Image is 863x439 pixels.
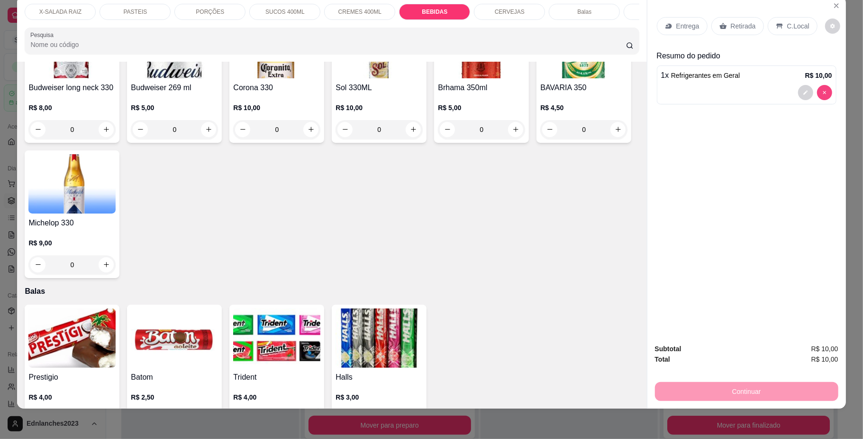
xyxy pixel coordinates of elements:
button: decrease-product-quantity [817,85,832,100]
p: R$ 5,00 [438,103,525,112]
p: PASTEIS [124,8,147,16]
p: R$ 4,00 [233,392,320,402]
button: increase-product-quantity [99,122,114,137]
p: R$ 4,00 [28,392,116,402]
img: product-image [28,308,116,368]
h4: Halls [336,372,423,383]
strong: Total [655,355,670,363]
button: increase-product-quantity [406,122,421,137]
p: Entrega [676,21,699,31]
p: C.Local [787,21,809,31]
span: R$ 10,00 [811,344,838,354]
p: PORÇÕES [196,8,224,16]
span: R$ 10,00 [811,354,838,364]
img: product-image [233,308,320,368]
button: decrease-product-quantity [440,122,455,137]
img: product-image [28,154,116,214]
p: R$ 10,00 [336,103,423,112]
p: R$ 4,50 [540,103,627,112]
p: Resumo do pedido [657,50,836,62]
p: Balas [577,8,591,16]
p: R$ 10,00 [233,103,320,112]
button: decrease-product-quantity [30,122,45,137]
button: decrease-product-quantity [337,122,353,137]
img: product-image [131,308,218,368]
p: Retirada [731,21,756,31]
p: BEBIDAS [422,8,447,16]
p: R$ 5,00 [131,103,218,112]
button: decrease-product-quantity [133,122,148,137]
button: decrease-product-quantity [798,85,813,100]
h4: Sol 330ML [336,82,423,93]
h4: Michelop 330 [28,217,116,229]
button: increase-product-quantity [303,122,318,137]
p: Balas [25,286,639,297]
p: CERVEJAS [495,8,525,16]
h4: Corona 330 [233,82,320,93]
h4: Prestigio [28,372,116,383]
p: X-SALADA RAIZ [39,8,82,16]
button: increase-product-quantity [201,122,216,137]
strong: Subtotal [655,345,681,353]
h4: Budweiser 269 ml [131,82,218,93]
p: CREMES 400ML [338,8,382,16]
p: R$ 9,00 [28,238,116,248]
p: 1 x [661,70,740,81]
label: Pesquisa [30,31,57,39]
h4: BAVARIA 350 [540,82,627,93]
button: decrease-product-quantity [30,257,45,272]
button: decrease-product-quantity [235,122,250,137]
input: Pesquisa [30,40,626,49]
button: decrease-product-quantity [542,122,557,137]
button: increase-product-quantity [99,257,114,272]
h4: Batom [131,372,218,383]
p: R$ 3,00 [336,392,423,402]
h4: Brhama 350ml [438,82,525,93]
img: product-image [336,308,423,368]
button: increase-product-quantity [610,122,626,137]
h4: Trident [233,372,320,383]
button: increase-product-quantity [508,122,523,137]
p: R$ 10,00 [805,71,832,80]
span: Refrigerantes em Geral [671,72,740,79]
h4: Budweiser long neck 330 [28,82,116,93]
button: decrease-product-quantity [825,19,840,34]
p: R$ 8,00 [28,103,116,112]
p: R$ 2,50 [131,392,218,402]
p: SUCOS 400ML [265,8,305,16]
